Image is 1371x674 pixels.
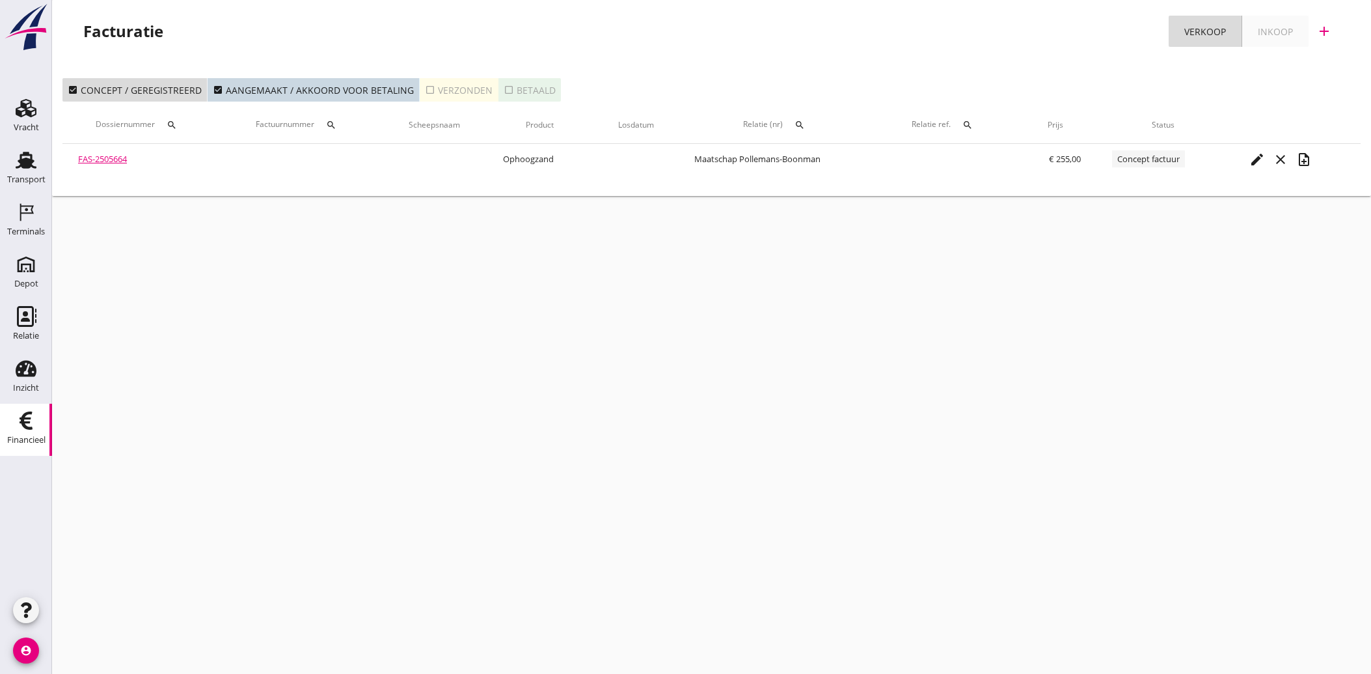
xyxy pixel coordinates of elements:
img: logo-small.a267ee39.svg [3,3,49,51]
div: Inkoop [1258,25,1293,38]
i: search [167,120,177,130]
div: Terminals [7,227,45,236]
div: Verzonden [425,83,493,97]
div: Financieel [7,436,46,444]
a: Inkoop [1242,16,1309,47]
div: Inzicht [13,384,39,392]
th: Relatie ref. [881,107,1015,143]
i: search [962,120,973,130]
i: edit [1249,152,1265,167]
div: Transport [7,175,46,184]
button: Verzonden [420,78,498,102]
i: check_box_outline_blank [504,85,514,95]
i: add [1316,23,1332,39]
div: Betaald [504,83,556,97]
i: check_box [68,85,78,95]
td: Ophoogzand [487,144,593,175]
div: Concept / geregistreerd [68,83,202,97]
i: check_box_outline_blank [425,85,435,95]
i: search [326,120,336,130]
i: search [794,120,805,130]
th: Dossiernummer [62,107,223,143]
div: Facturatie [83,21,163,42]
td: € 255,00 [1015,144,1096,175]
div: Relatie [13,331,39,340]
div: Aangemaakt / akkoord voor betaling [213,83,414,97]
i: note_add [1296,152,1312,167]
th: Relatie (nr) [679,107,881,143]
i: account_circle [13,638,39,664]
i: check_box [213,85,223,95]
th: Losdatum [593,107,679,143]
td: Maatschap Pollemans-Boonman [679,144,881,175]
th: Product [487,107,593,143]
span: Concept factuur [1112,150,1185,167]
th: Prijs [1015,107,1096,143]
a: FAS-2505664 [78,153,127,165]
th: Factuurnummer [223,107,381,143]
a: Verkoop [1169,16,1242,47]
div: Verkoop [1184,25,1226,38]
div: Vracht [14,123,39,132]
th: Status [1096,107,1230,143]
button: Concept / geregistreerd [62,78,208,102]
i: close [1273,152,1288,167]
button: Betaald [498,78,561,102]
div: Depot [14,279,38,288]
button: Aangemaakt / akkoord voor betaling [208,78,420,102]
th: Scheepsnaam [381,107,487,143]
